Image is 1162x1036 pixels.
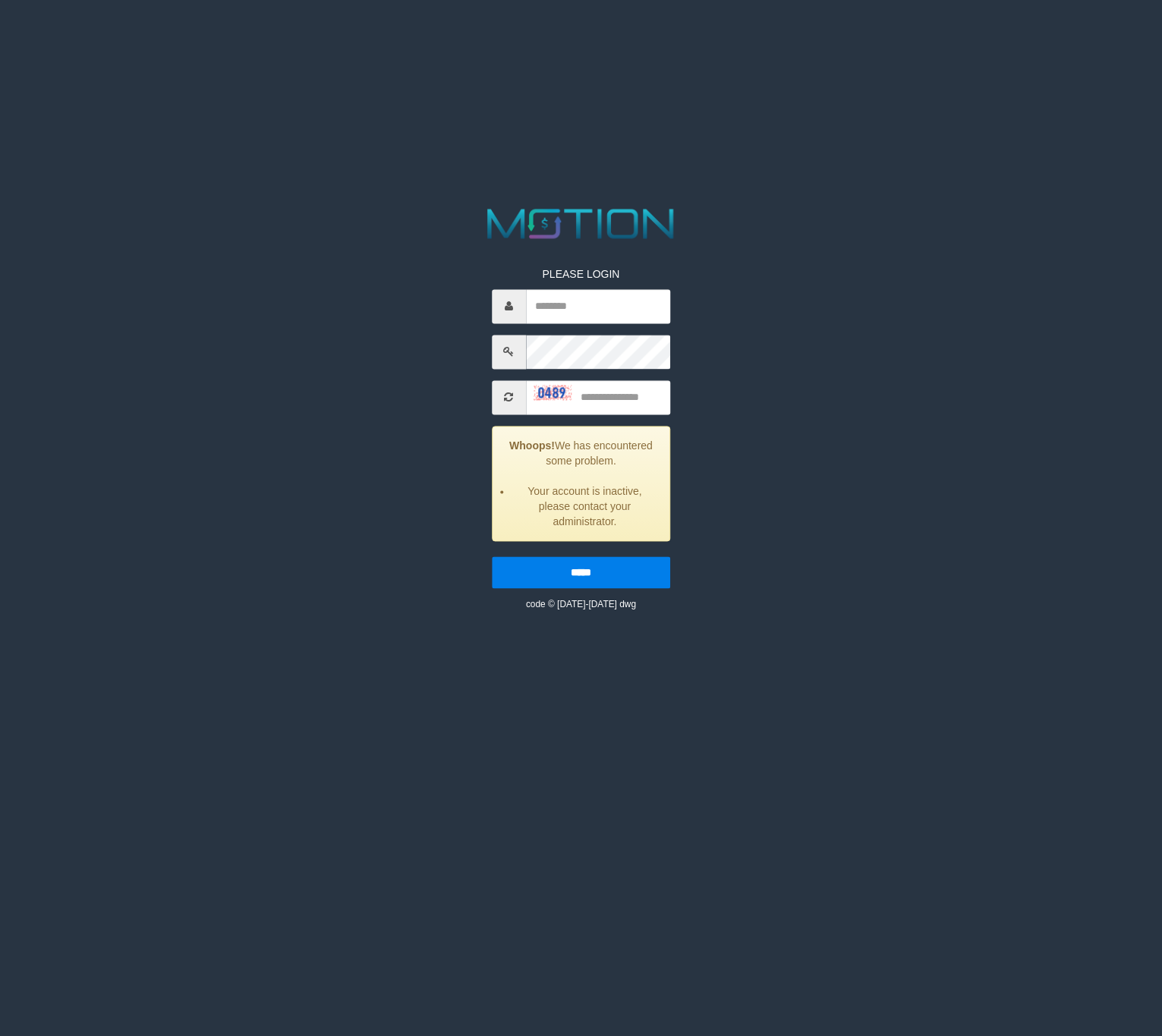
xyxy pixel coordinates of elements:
div: We has encountered some problem. [492,426,670,541]
img: MOTION_logo.png [480,203,683,244]
img: captcha [534,385,572,400]
strong: Whoops! [509,439,555,452]
small: code © [DATE]-[DATE] dwg [526,599,636,609]
p: PLEASE LOGIN [492,266,670,282]
li: Your account is inactive, please contact your administrator. [512,483,658,529]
